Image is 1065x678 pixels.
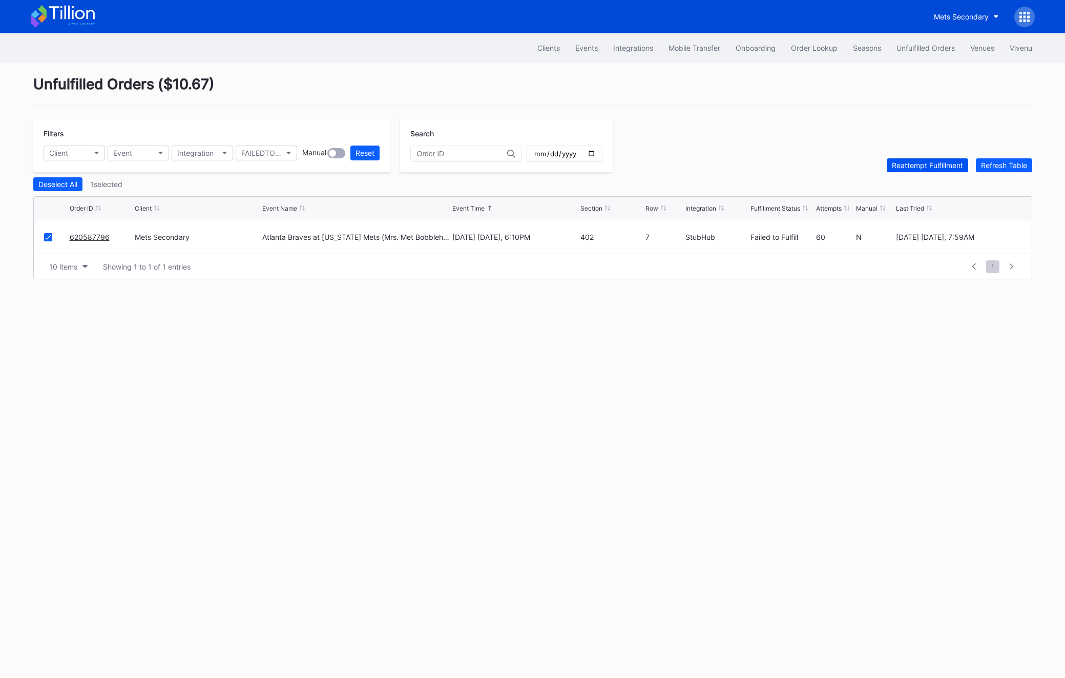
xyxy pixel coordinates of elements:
button: Reset [350,146,380,160]
div: Unfulfilled Orders [896,44,955,52]
button: Reattempt Fulfillment [887,158,968,172]
button: Events [568,38,605,57]
div: FAILEDTOFULFILL [241,149,281,157]
div: Venues [970,44,994,52]
span: 1 [986,260,999,273]
button: Vivenu [1002,38,1040,57]
button: Deselect All [33,177,82,191]
div: Failed to Fulfill [750,233,813,241]
div: Onboarding [736,44,776,52]
button: Onboarding [728,38,783,57]
button: Order Lookup [783,38,845,57]
div: Event Name [262,204,297,212]
div: Reset [356,149,374,157]
div: 402 [580,233,643,241]
div: N [856,233,893,241]
div: Seasons [853,44,881,52]
button: Mets Secondary [926,7,1007,26]
div: Mets Secondary [934,12,989,21]
button: Integrations [605,38,661,57]
button: Mobile Transfer [661,38,728,57]
div: Client [135,204,152,212]
div: Order ID [70,204,93,212]
div: Fulfillment Status [750,204,800,212]
div: Refresh Table [981,161,1027,170]
div: Row [645,204,658,212]
div: 7 [645,233,683,241]
button: Refresh Table [976,158,1032,172]
input: Order ID [417,150,507,158]
div: Deselect All [38,180,77,189]
button: Clients [530,38,568,57]
button: Seasons [845,38,889,57]
div: [DATE] [DATE], 6:10PM [452,233,577,241]
div: 60 [816,233,853,241]
button: Integration [172,146,233,160]
div: Mobile Transfer [669,44,720,52]
button: FAILEDTOFULFILL [236,146,297,160]
button: 10 items [44,260,93,274]
div: Event [113,149,132,157]
div: Showing 1 to 1 of 1 entries [103,262,191,271]
div: Integrations [613,44,653,52]
div: 10 items [49,262,77,271]
div: [DATE] [DATE], 7:59AM [896,233,1021,241]
div: StubHub [685,233,748,241]
div: Client [49,149,68,157]
button: Client [44,146,105,160]
div: Events [575,44,598,52]
div: Integration [685,204,716,212]
div: Order Lookup [791,44,838,52]
div: 1 selected [90,180,122,189]
div: Mets Secondary [135,233,260,241]
div: Search [410,129,602,138]
div: Section [580,204,602,212]
div: Attempts [816,204,842,212]
div: Vivenu [1010,44,1032,52]
button: Unfulfilled Orders [889,38,963,57]
button: Event [108,146,169,160]
div: Manual [856,204,878,212]
a: 620587796 [70,233,110,241]
div: Filters [44,129,380,138]
div: Clients [537,44,560,52]
div: Manual [302,148,326,158]
button: Venues [963,38,1002,57]
div: Last Tried [896,204,924,212]
div: Integration [177,149,214,157]
div: Unfulfilled Orders ( $10.67 ) [33,75,1032,106]
div: Atlanta Braves at [US_STATE] Mets (Mrs. Met Bobblehead Giveaway) [262,233,450,241]
div: Event Time [452,204,485,212]
div: Reattempt Fulfillment [892,161,963,170]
